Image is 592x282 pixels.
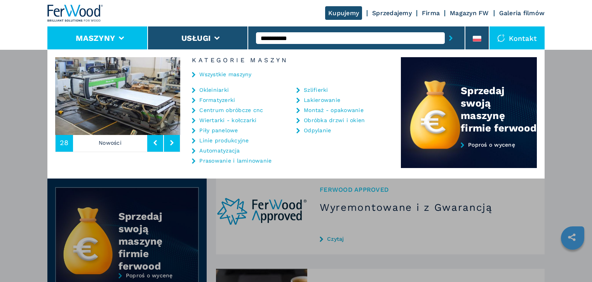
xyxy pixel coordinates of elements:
[199,158,272,163] a: Prasowanie i laminowanie
[199,117,256,123] a: Wiertarki - kołczarki
[181,33,211,43] button: Usługi
[55,57,180,135] img: image
[199,87,229,93] a: Okleiniarki
[199,107,263,113] a: Centrum obróbcze cnc
[180,57,305,135] img: image
[199,97,235,103] a: Formatyzerki
[180,57,401,63] h6: Kategorie maszyn
[304,128,331,133] a: Odpylanie
[60,139,69,146] span: 28
[304,97,340,103] a: Lakierowanie
[497,34,505,42] img: Kontakt
[304,107,364,113] a: Montaż - opakowanie
[422,9,440,17] a: Firma
[73,134,148,152] p: Nowości
[401,142,537,168] a: Poproś o wycenę
[304,87,328,93] a: Szlifierki
[445,29,457,47] button: submit-button
[325,6,362,20] a: Kupujemy
[461,84,537,134] div: Sprzedaj swoją maszynę firmie ferwood
[199,128,238,133] a: Piły panelowe
[199,148,240,153] a: Automatyzacja
[372,9,412,17] a: Sprzedajemy
[499,9,545,17] a: Galeria filmów
[199,72,251,77] a: Wszystkie maszyny
[450,9,489,17] a: Magazyn FW
[199,138,249,143] a: Linie produkcyjne
[304,117,365,123] a: Obróbka drzwi i okien
[489,26,545,50] div: Kontakt
[47,5,103,22] img: Ferwood
[76,33,115,43] button: Maszyny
